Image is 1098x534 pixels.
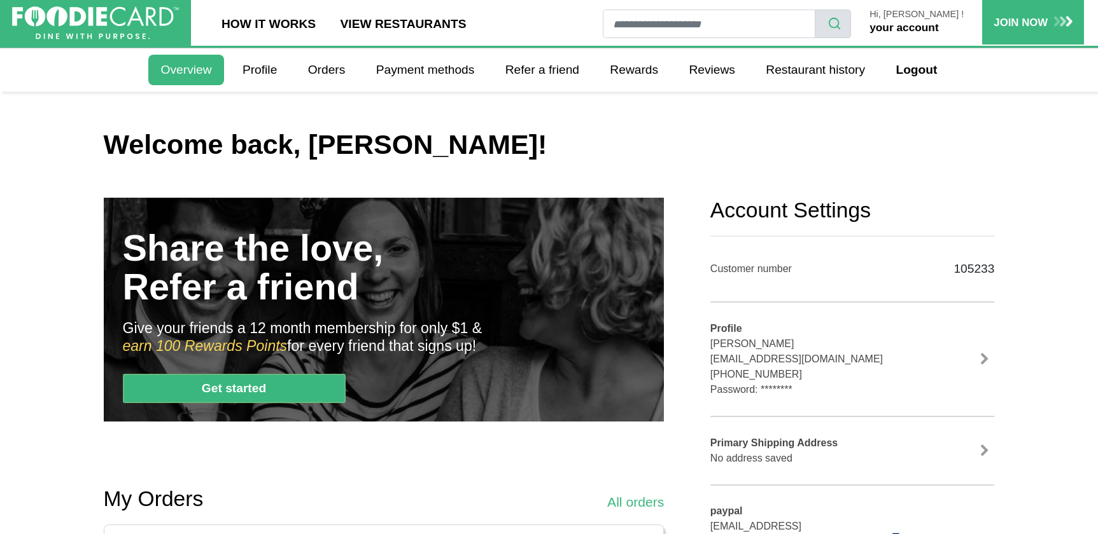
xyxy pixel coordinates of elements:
[869,21,938,34] a: your account
[104,128,995,161] h1: Welcome back, [PERSON_NAME]!
[933,254,995,283] div: 105233
[710,505,743,516] b: paypal
[710,198,995,223] h2: Account Settings
[603,10,815,38] input: restaurant search
[710,323,742,334] b: Profile
[710,261,914,277] div: Customer number
[123,319,482,356] p: Give your friends a 12 month membership for only $1 & for every friend that signs up!
[710,321,914,397] div: [PERSON_NAME] [EMAIL_ADDRESS][DOMAIN_NAME] [PHONE_NUMBER] Password: ********
[104,486,204,512] h2: My Orders
[230,55,290,85] a: Profile
[710,437,838,448] b: Primary Shipping Address
[869,10,964,20] p: Hi, [PERSON_NAME] !
[123,229,384,307] h3: Share the love, Refer a friend
[364,55,487,85] a: Payment methods
[12,6,179,40] img: FoodieCard; Eat, Drink, Save, Donate
[607,492,664,512] a: All orders
[123,374,346,403] a: Get started
[148,55,223,85] a: Overview
[493,55,592,85] a: Refer a friend
[815,10,852,38] button: search
[754,55,877,85] a: Restaurant history
[883,55,949,85] a: Logout
[598,55,670,85] a: Rewards
[677,55,747,85] a: Reviews
[710,453,792,463] span: No address saved
[123,338,288,354] span: earn 100 Rewards Points
[296,55,358,85] a: Orders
